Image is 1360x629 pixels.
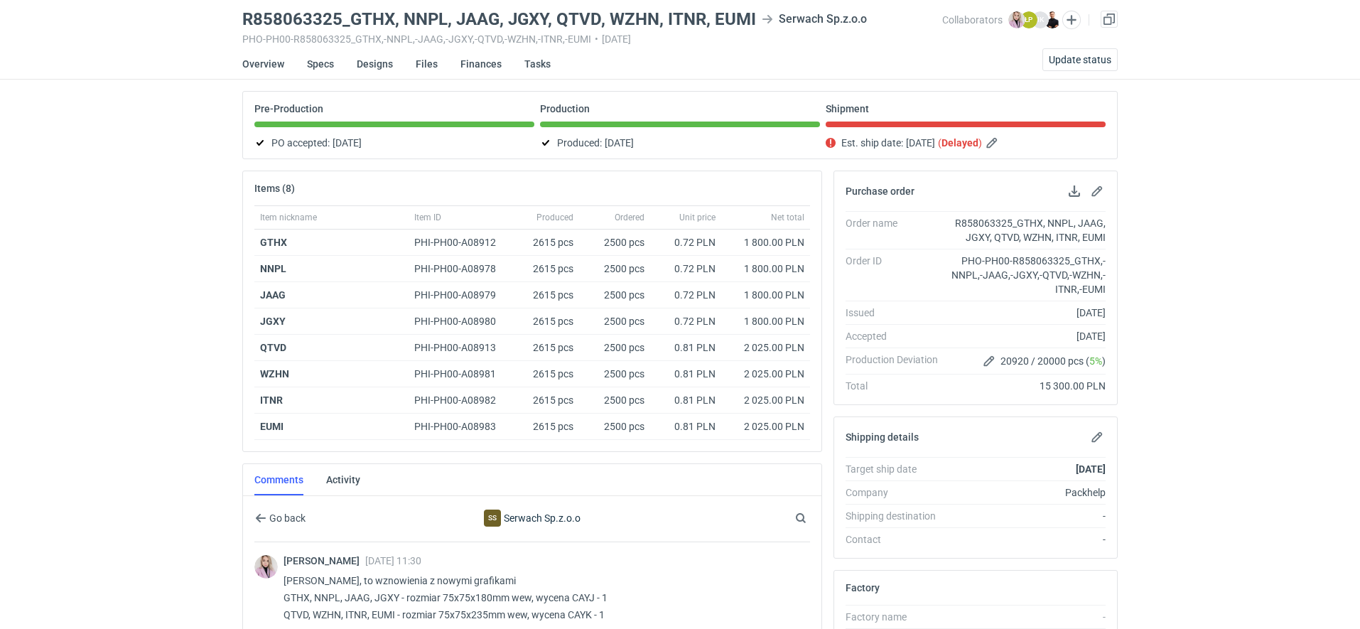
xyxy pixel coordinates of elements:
div: 2500 pcs [579,335,650,361]
div: 0.81 PLN [656,393,716,407]
span: [DATE] [906,134,935,151]
div: 0.81 PLN [656,367,716,381]
div: PHI-PH00-A08912 [414,235,509,249]
div: R858063325_GTHX, NNPL, JAAG, JGXY, QTVD, WZHN, ITNR, EUMI [949,216,1106,244]
em: ( [938,137,941,149]
a: Specs [307,48,334,80]
div: 1 800.00 PLN [727,235,804,249]
strong: Delayed [941,137,978,149]
div: Company [846,485,949,500]
div: PHI-PH00-A08978 [414,262,509,276]
div: 2615 pcs [515,308,579,335]
div: Accepted [846,329,949,343]
button: Edit production Deviation [981,353,998,370]
div: 1 800.00 PLN [727,262,804,276]
div: Serwach Sp.z.o.o [484,510,501,527]
div: 0.81 PLN [656,340,716,355]
div: 2500 pcs [579,256,650,282]
div: 2 025.00 PLN [727,340,804,355]
strong: [DATE] [1076,463,1106,475]
div: - [949,509,1106,523]
div: Production Deviation [846,353,949,370]
a: Files [416,48,438,80]
div: Shipping destination [846,509,949,523]
div: 2615 pcs [515,282,579,308]
div: 0.72 PLN [656,235,716,249]
div: Contact [846,532,949,547]
div: 2615 pcs [515,230,579,256]
div: 15 300.00 PLN [949,379,1106,393]
div: 2615 pcs [515,361,579,387]
span: 20920 / 20000 pcs ( ) [1000,354,1106,368]
div: 0.81 PLN [656,419,716,434]
img: Tomasz Kubiak [1044,11,1061,28]
div: - [949,610,1106,624]
a: Overview [242,48,284,80]
div: 1 800.00 PLN [727,314,804,328]
div: PO accepted: [254,134,534,151]
span: Collaborators [942,14,1003,26]
div: [DATE] [949,306,1106,320]
span: [DATE] 11:30 [365,555,421,566]
div: - [949,532,1106,547]
div: 0.72 PLN [656,262,716,276]
div: PHI-PH00-A08982 [414,393,509,407]
img: Klaudia Wiśniewska [1008,11,1025,28]
p: Pre-Production [254,103,323,114]
button: Edit purchase order [1089,183,1106,200]
button: Go back [254,510,306,527]
div: Total [846,379,949,393]
span: Update status [1049,55,1111,65]
div: 1 800.00 PLN [727,288,804,302]
div: 2 025.00 PLN [727,419,804,434]
div: Est. ship date: [826,134,1106,151]
a: Activity [326,464,360,495]
div: Order name [846,216,949,244]
div: 2615 pcs [515,256,579,282]
div: PHI-PH00-A08913 [414,340,509,355]
div: PHI-PH00-A08980 [414,314,509,328]
h2: Purchase order [846,186,914,197]
a: NNPL [260,263,286,274]
div: 2615 pcs [515,387,579,414]
div: PHI-PH00-A08981 [414,367,509,381]
div: Factory name [846,610,949,624]
figcaption: IK [1032,11,1049,28]
div: 2500 pcs [579,414,650,440]
a: EUMI [260,421,284,432]
em: ) [978,137,982,149]
span: Ordered [615,212,644,223]
a: WZHN [260,368,289,380]
div: 2615 pcs [515,414,579,440]
a: GTHX [260,237,287,248]
span: Net total [771,212,804,223]
span: [DATE] [333,134,362,151]
div: 2500 pcs [579,282,650,308]
a: JGXY [260,316,286,327]
a: Tasks [524,48,551,80]
div: 2 025.00 PLN [727,367,804,381]
div: 2500 pcs [579,308,650,335]
button: Edit collaborators [1062,11,1081,29]
a: Designs [357,48,393,80]
p: [PERSON_NAME], to wznowienia z nowymi grafikami GTHX, NNPL, JAAG, JGXY - rozmiar 75x75x180mm wew,... [284,572,799,623]
button: Download PO [1066,183,1083,200]
span: Go back [266,513,306,523]
div: Produced: [540,134,820,151]
span: Item ID [414,212,441,223]
span: Produced [536,212,573,223]
p: Production [540,103,590,114]
a: ITNR [260,394,283,406]
div: Serwach Sp.z.o.o [762,11,867,28]
div: Order ID [846,254,949,296]
div: [DATE] [949,329,1106,343]
div: 2500 pcs [579,361,650,387]
a: Finances [460,48,502,80]
span: Item nickname [260,212,317,223]
div: 2500 pcs [579,230,650,256]
button: Edit estimated shipping date [985,134,1002,151]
